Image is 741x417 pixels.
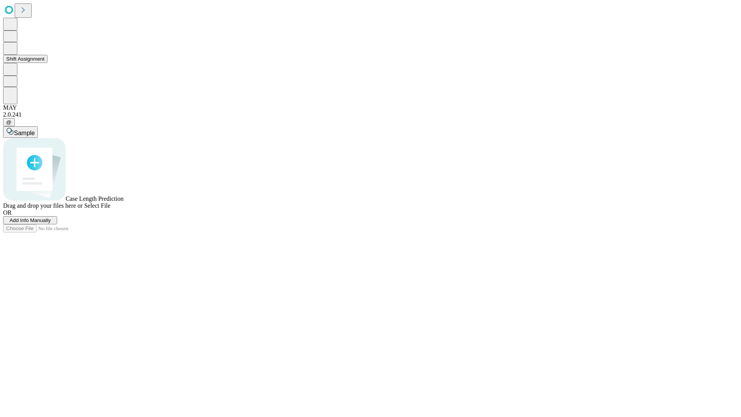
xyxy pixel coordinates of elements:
[84,202,110,209] span: Select File
[3,216,57,224] button: Add Info Manually
[6,119,12,125] span: @
[14,130,35,136] span: Sample
[3,126,38,138] button: Sample
[3,111,738,118] div: 2.0.241
[3,55,47,63] button: Shift Assignment
[3,202,83,209] span: Drag and drop your files here or
[10,217,51,223] span: Add Info Manually
[66,195,123,202] span: Case Length Prediction
[3,104,738,111] div: MAY
[3,209,12,216] span: OR
[3,118,15,126] button: @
